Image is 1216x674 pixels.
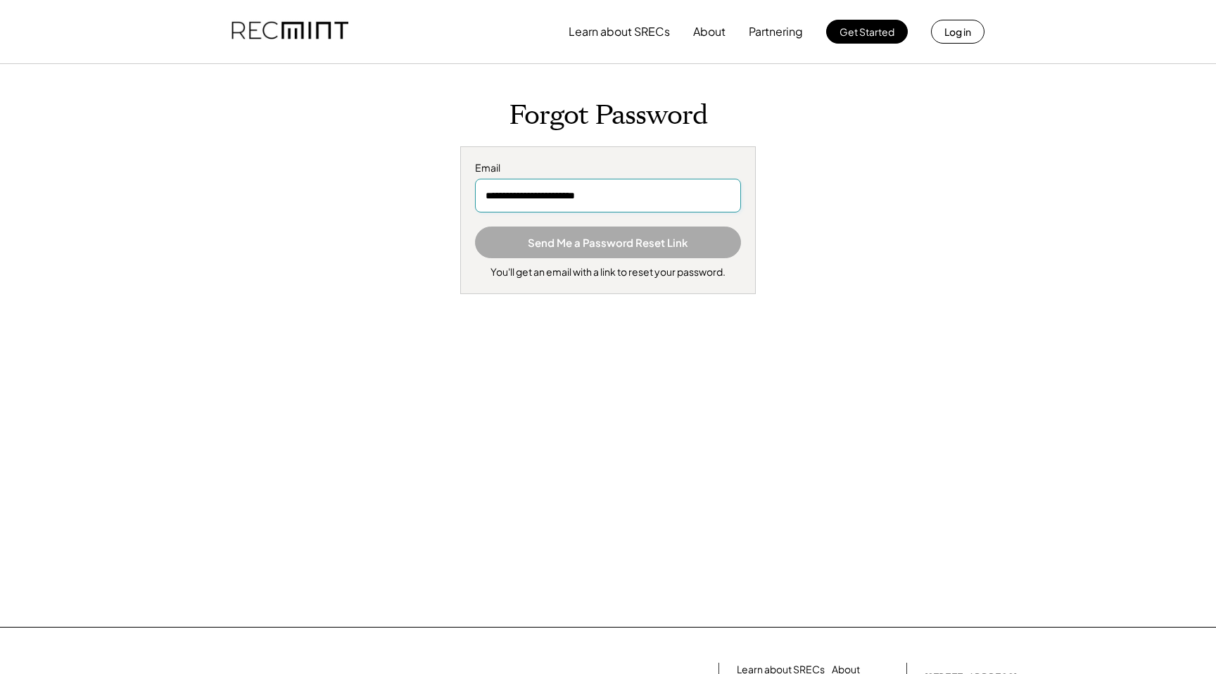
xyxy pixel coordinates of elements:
button: About [693,18,726,46]
button: Learn about SRECs [569,18,670,46]
button: Log in [931,20,984,44]
h1: Forgot Password [172,99,1044,132]
button: Send Me a Password Reset Link [475,227,741,258]
div: You'll get an email with a link to reset your password. [490,265,726,279]
img: recmint-logotype%403x.png [232,8,348,56]
button: Get Started [826,20,908,44]
button: Partnering [749,18,803,46]
div: Email [475,161,741,175]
